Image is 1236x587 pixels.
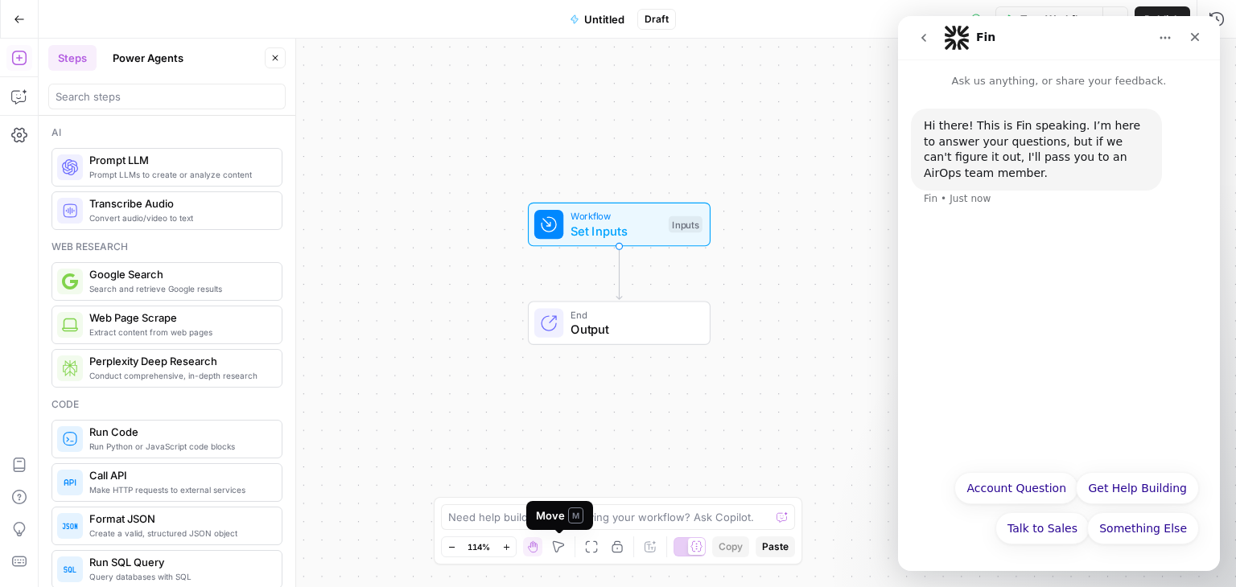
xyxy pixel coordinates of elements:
[478,301,761,344] div: EndOutput
[468,540,490,553] span: 114%
[571,320,694,339] span: Output
[584,11,624,27] span: Untitled
[1144,11,1180,27] span: Publish
[756,536,795,557] button: Paste
[89,554,269,570] span: Run SQL Query
[669,216,702,232] div: Inputs
[89,570,269,583] span: Query databases with SQL
[719,540,743,554] span: Copy
[1020,11,1093,27] span: Test Workflow
[616,246,622,299] g: Edge from start to end
[645,12,669,27] span: Draft
[762,540,789,554] span: Paste
[571,222,661,240] span: Set Inputs
[560,6,634,32] button: Untitled
[478,203,761,246] div: WorkflowSet InputsInputs
[898,16,1220,571] iframe: Intercom live chat
[995,6,1102,32] button: Test Workflow
[712,536,749,557] button: Copy
[571,307,694,322] span: End
[1135,6,1190,32] button: Publish
[571,209,661,224] span: Workflow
